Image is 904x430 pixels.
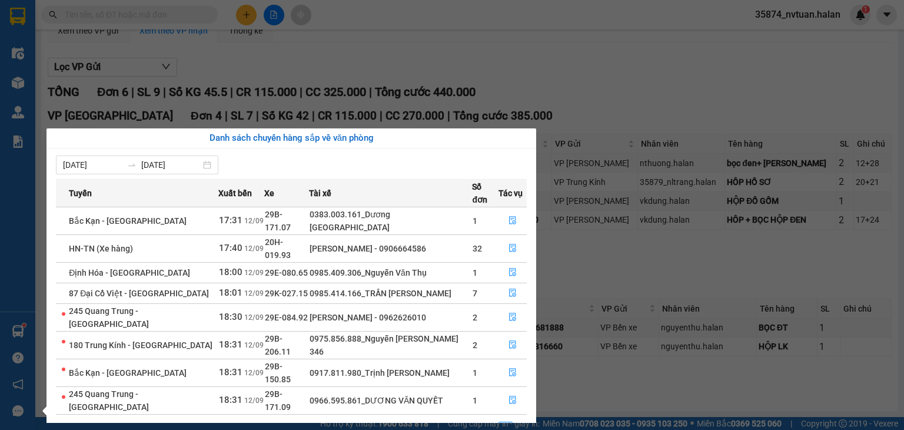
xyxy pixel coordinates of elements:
div: 0383.003.161_Dương [GEOGRAPHIC_DATA] [310,208,471,234]
span: 29B-206.11 [265,334,291,356]
span: 18:31 [219,395,242,405]
span: 12/09 [244,244,264,253]
button: file-done [499,211,526,230]
span: 29E-084.92 [265,313,308,322]
button: file-done [499,363,526,382]
input: Từ ngày [63,158,122,171]
span: 29B-171.07 [265,210,291,232]
span: swap-right [127,160,137,170]
span: 17:40 [219,243,242,253]
span: 29K-027.15 [265,289,308,298]
div: 0985.414.166_TRẦN [PERSON_NAME] [310,287,471,300]
span: 29E-080.65 [265,268,308,277]
span: file-done [508,289,517,298]
span: Tuyến [69,187,92,200]
div: 0985.409.306_Nguyễn Văn Thụ [310,266,471,279]
span: 12/09 [244,313,264,322]
div: [PERSON_NAME] - 0906664586 [310,242,471,255]
span: Số đơn [472,180,498,206]
button: file-done [499,308,526,327]
span: Tài xế [309,187,331,200]
span: file-done [508,368,517,378]
button: file-done [499,391,526,410]
span: 7 [473,289,477,298]
div: 0917.811.980_Trịnh [PERSON_NAME] [310,366,471,379]
span: file-done [508,340,517,350]
span: 18:31 [219,339,242,350]
span: 29B-171.09 [265,389,291,412]
span: 2 [473,340,477,350]
div: [PERSON_NAME] - 0962626010 [310,311,471,324]
span: Định Hóa - [GEOGRAPHIC_DATA] [69,268,190,277]
span: 12/09 [244,341,264,349]
span: Tác vụ [498,187,523,200]
div: 0966.595.861_DƯƠNG VĂN QUYẾT [310,394,471,407]
span: 12/09 [244,289,264,297]
span: 180 Trung Kính - [GEOGRAPHIC_DATA] [69,340,212,350]
span: 12/09 [244,369,264,377]
span: 245 Quang Trung - [GEOGRAPHIC_DATA] [69,306,149,329]
span: HN-TN (Xe hàng) [69,244,133,253]
span: 12/09 [244,217,264,225]
span: 18:01 [219,287,242,298]
span: 32 [473,244,482,253]
span: 18:30 [219,312,242,322]
span: 17:31 [219,215,242,226]
span: 18:31 [219,367,242,378]
span: Bắc Kạn - [GEOGRAPHIC_DATA] [69,216,187,226]
span: file-done [508,313,517,322]
button: file-done [499,239,526,258]
button: file-done [499,284,526,303]
span: 1 [473,268,477,277]
span: file-done [508,244,517,253]
span: Xuất bến [218,187,252,200]
span: 87 Đại Cồ Việt - [GEOGRAPHIC_DATA] [69,289,209,298]
div: Danh sách chuyến hàng sắp về văn phòng [56,131,527,145]
span: 20H-019.93 [265,237,291,260]
span: 245 Quang Trung - [GEOGRAPHIC_DATA] [69,389,149,412]
span: 12/09 [244,269,264,277]
span: 29B-150.85 [265,362,291,384]
span: Xe [264,187,274,200]
span: 12/09 [244,396,264,405]
span: file-done [508,216,517,226]
span: 18:00 [219,267,242,277]
span: file-done [508,396,517,405]
button: file-done [499,263,526,282]
span: 1 [473,368,477,378]
button: file-done [499,336,526,355]
input: Đến ngày [141,158,201,171]
span: Bắc Kạn - [GEOGRAPHIC_DATA] [69,368,187,378]
span: 1 [473,216,477,226]
span: to [127,160,137,170]
span: 1 [473,396,477,405]
span: 2 [473,313,477,322]
div: 0975.856.888_Nguyễn [PERSON_NAME] 346 [310,332,471,358]
span: file-done [508,268,517,277]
